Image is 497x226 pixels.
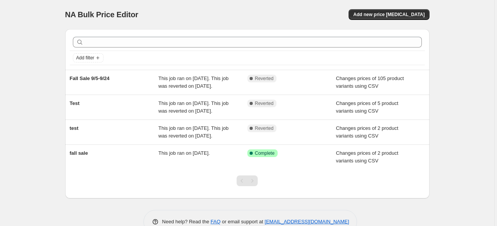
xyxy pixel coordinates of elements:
span: This job ran on [DATE]. This job was reverted on [DATE]. [158,75,229,89]
button: Add filter [73,53,104,62]
span: Changes prices of 2 product variants using CSV [336,125,398,139]
span: Need help? Read the [162,219,211,224]
span: test [70,125,79,131]
span: This job ran on [DATE]. This job was reverted on [DATE]. [158,125,229,139]
span: Changes prices of 5 product variants using CSV [336,100,398,114]
span: Complete [255,150,275,156]
nav: Pagination [237,175,258,186]
span: Reverted [255,125,274,131]
span: This job ran on [DATE]. [158,150,210,156]
span: NA Bulk Price Editor [65,10,138,19]
span: Add new price [MEDICAL_DATA] [353,11,425,18]
a: [EMAIL_ADDRESS][DOMAIN_NAME] [265,219,349,224]
span: This job ran on [DATE]. This job was reverted on [DATE]. [158,100,229,114]
span: Changes prices of 2 product variants using CSV [336,150,398,164]
button: Add new price [MEDICAL_DATA] [349,9,429,20]
span: fall sale [70,150,88,156]
span: or email support at [221,219,265,224]
span: Reverted [255,75,274,82]
span: Add filter [76,55,94,61]
span: Changes prices of 105 product variants using CSV [336,75,404,89]
span: Fall Sale 9/5-9/24 [70,75,110,81]
span: Test [70,100,80,106]
span: Reverted [255,100,274,106]
a: FAQ [211,219,221,224]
